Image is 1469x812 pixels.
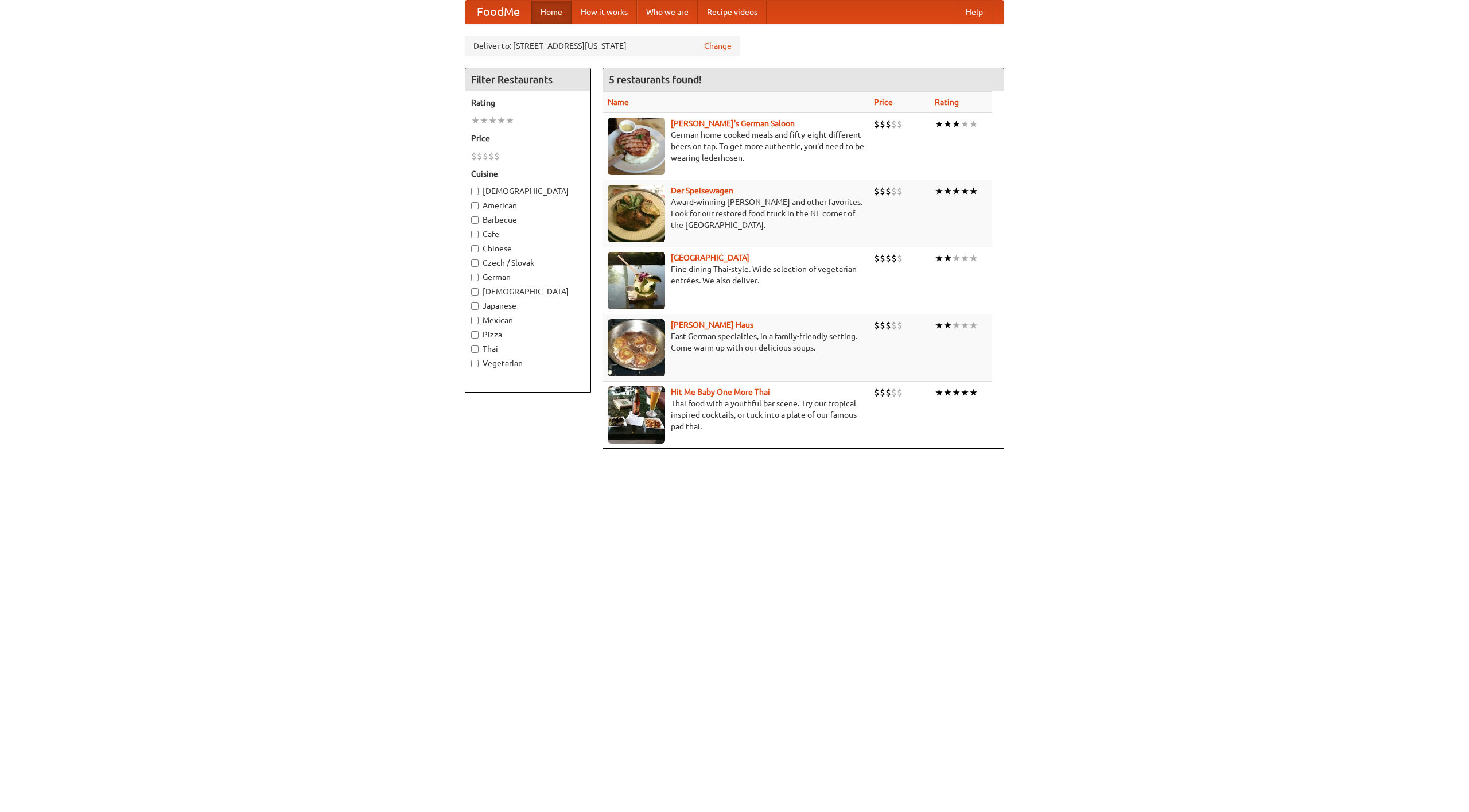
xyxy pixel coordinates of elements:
li: $ [880,252,885,265]
li: ★ [488,114,497,127]
p: East German specialties, in a family-friendly setting. Come warm up with our delicious soups. [608,331,865,353]
input: German [471,274,479,281]
label: Barbecue [471,214,585,226]
input: [DEMOGRAPHIC_DATA] [471,288,479,296]
li: ★ [480,114,488,127]
li: ★ [471,114,480,127]
li: ★ [961,319,969,332]
li: $ [483,150,488,162]
li: $ [891,118,897,130]
li: $ [471,150,477,162]
li: ★ [961,252,969,265]
li: $ [885,319,891,332]
li: ★ [943,319,952,332]
input: Pizza [471,331,479,339]
li: ★ [943,386,952,399]
li: ★ [935,386,943,399]
li: $ [885,386,891,399]
a: Rating [935,98,959,107]
a: Home [531,1,572,24]
label: Thai [471,343,585,355]
li: $ [897,386,903,399]
input: [DEMOGRAPHIC_DATA] [471,188,479,195]
p: Thai food with a youthful bar scene. Try our tropical inspired cocktails, or tuck into a plate of... [608,398,865,432]
li: ★ [935,118,943,130]
li: ★ [952,118,961,130]
a: Recipe videos [698,1,767,24]
li: ★ [969,386,978,399]
li: $ [885,252,891,265]
li: ★ [506,114,514,127]
label: Cafe [471,228,585,240]
li: ★ [961,118,969,130]
a: Who we are [637,1,698,24]
a: Hit Me Baby One More Thai [671,387,770,397]
a: How it works [572,1,637,24]
li: $ [494,150,500,162]
input: Japanese [471,302,479,310]
label: Japanese [471,300,585,312]
input: American [471,202,479,209]
a: FoodMe [465,1,531,24]
li: ★ [497,114,506,127]
img: babythai.jpg [608,386,665,444]
a: Price [874,98,893,107]
label: [DEMOGRAPHIC_DATA] [471,286,585,297]
input: Barbecue [471,216,479,224]
div: Deliver to: [STREET_ADDRESS][US_STATE] [465,36,740,56]
li: ★ [969,185,978,197]
a: [PERSON_NAME]'s German Saloon [671,119,795,128]
a: [GEOGRAPHIC_DATA] [671,253,749,262]
input: Chinese [471,245,479,252]
label: Pizza [471,329,585,340]
li: $ [897,185,903,197]
li: ★ [961,185,969,197]
h4: Filter Restaurants [465,68,590,91]
li: $ [874,252,880,265]
li: $ [874,118,880,130]
li: ★ [969,319,978,332]
li: $ [874,185,880,197]
li: $ [880,185,885,197]
a: Help [957,1,992,24]
input: Vegetarian [471,360,479,367]
li: ★ [952,185,961,197]
input: Thai [471,345,479,353]
img: satay.jpg [608,252,665,309]
a: Name [608,98,629,107]
li: ★ [935,319,943,332]
li: ★ [943,185,952,197]
li: $ [891,185,897,197]
li: ★ [943,118,952,130]
li: $ [885,185,891,197]
input: Mexican [471,317,479,324]
h5: Price [471,133,585,144]
li: $ [891,252,897,265]
a: Der Speisewagen [671,186,733,195]
li: ★ [935,252,943,265]
li: ★ [943,252,952,265]
li: ★ [935,185,943,197]
label: German [471,271,585,283]
li: $ [874,319,880,332]
li: $ [897,252,903,265]
li: $ [477,150,483,162]
h5: Rating [471,97,585,108]
img: speisewagen.jpg [608,185,665,242]
li: $ [885,118,891,130]
li: $ [880,319,885,332]
a: Change [704,40,732,52]
li: $ [897,118,903,130]
li: $ [880,118,885,130]
p: Award-winning [PERSON_NAME] and other favorites. Look for our restored food truck in the NE corne... [608,196,865,231]
li: $ [488,150,494,162]
label: Chinese [471,243,585,254]
li: ★ [969,118,978,130]
a: [PERSON_NAME] Haus [671,320,753,329]
h5: Cuisine [471,168,585,180]
li: $ [897,319,903,332]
